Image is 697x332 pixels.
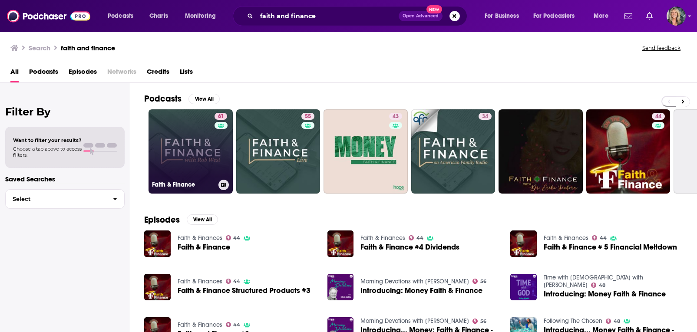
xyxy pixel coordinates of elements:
[144,214,218,225] a: EpisodesView All
[13,137,82,143] span: Want to filter your results?
[178,278,222,285] a: Faith & Finances
[144,93,182,104] h2: Podcasts
[643,9,656,23] a: Show notifications dropdown
[510,230,537,257] img: Faith & Finance # 5 Financial Meltdown
[600,236,607,240] span: 44
[7,8,90,24] a: Podchaser - Follow, Share and Rate Podcasts
[327,230,354,257] img: Faith & Finance #4 Dividends
[144,274,171,300] img: Faith & Finance Structured Products #3
[226,322,241,327] a: 44
[360,243,459,251] a: Faith & Finance #4 Dividends
[178,321,222,329] a: Faith & Finances
[544,243,677,251] a: Faith & Finance # 5 Financial Meltdown
[482,112,488,121] span: 34
[178,287,311,294] a: Faith & Finance Structured Products #3
[544,317,602,325] a: Following The Chosen
[147,65,169,82] a: Credits
[594,10,608,22] span: More
[218,112,224,121] span: 61
[257,9,399,23] input: Search podcasts, credits, & more...
[29,44,50,52] h3: Search
[586,109,671,194] a: 44
[472,319,486,324] a: 56
[144,230,171,257] img: Faith & Finance
[621,9,636,23] a: Show notifications dropdown
[152,181,215,188] h3: Faith & Finance
[233,279,240,283] span: 44
[233,236,240,240] span: 44
[389,113,402,120] a: 43
[528,9,588,23] button: open menu
[485,10,519,22] span: For Business
[185,10,216,22] span: Monitoring
[178,243,230,251] a: Faith & Finance
[591,283,605,288] a: 48
[13,146,82,158] span: Choose a tab above to access filters.
[667,7,686,26] img: User Profile
[592,235,607,240] a: 44
[360,234,405,242] a: Faith & Finances
[324,109,408,194] a: 43
[178,234,222,242] a: Faith & Finances
[236,109,320,194] a: 55
[301,113,314,120] a: 55
[233,323,240,327] span: 44
[360,287,482,294] a: Introducing: Money Faith & Finance
[655,112,661,121] span: 44
[69,65,97,82] a: Episodes
[188,94,220,104] button: View All
[544,290,666,298] a: Introducing: Money Faith & Finance
[10,65,19,82] a: All
[180,65,193,82] a: Lists
[360,317,469,325] a: Morning Devotions with Chris Witts
[667,7,686,26] button: Show profile menu
[61,44,115,52] h3: faith and finance
[652,113,665,120] a: 44
[480,279,486,283] span: 56
[149,10,168,22] span: Charts
[599,283,605,287] span: 48
[179,9,227,23] button: open menu
[215,113,227,120] a: 61
[108,10,133,22] span: Podcasts
[472,279,486,284] a: 56
[416,236,423,240] span: 44
[226,279,241,284] a: 44
[640,44,683,52] button: Send feedback
[226,235,241,240] a: 44
[426,5,442,13] span: New
[144,214,180,225] h2: Episodes
[107,65,136,82] span: Networks
[409,235,423,240] a: 44
[533,10,575,22] span: For Podcasters
[510,274,537,300] img: Introducing: Money Faith & Finance
[544,234,588,242] a: Faith & Finances
[399,11,443,21] button: Open AdvancedNew
[241,6,476,26] div: Search podcasts, credits, & more...
[544,274,643,289] a: Time with God with John North
[5,189,125,209] button: Select
[479,113,492,120] a: 34
[327,274,354,300] img: Introducing: Money Faith & Finance
[480,319,486,323] span: 56
[6,196,106,202] span: Select
[667,7,686,26] span: Logged in as lisa.beech
[360,278,469,285] a: Morning Devotions with Chris Witts
[29,65,58,82] a: Podcasts
[588,9,619,23] button: open menu
[479,9,530,23] button: open menu
[5,175,125,183] p: Saved Searches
